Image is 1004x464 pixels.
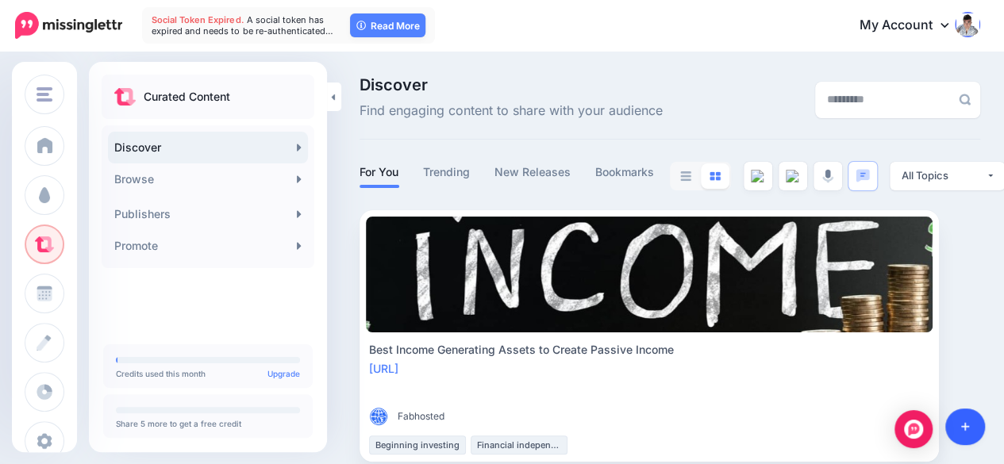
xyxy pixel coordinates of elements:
div: Open Intercom Messenger [894,410,933,448]
a: Bookmarks [595,163,655,182]
a: [URL] [369,362,398,375]
p: Curated Content [144,87,230,106]
a: Trending [423,163,471,182]
img: article--grey.png [751,170,765,182]
img: search-grey-6.png [959,94,971,105]
img: chat-square-blue.png [856,169,870,182]
li: Beginning investing [369,435,466,454]
a: Promote [108,230,308,262]
img: Missinglettr [15,12,122,39]
img: video--grey.png [786,170,800,182]
span: A social token has expired and needs to be re-authenticated… [152,14,333,36]
img: TYYCC6P3C8XBFH4UB232QMVJB40VB2P9_thumb.png [369,407,388,426]
a: Publishers [108,198,308,230]
span: Social Token Expired. [152,14,244,25]
img: microphone-grey.png [822,169,833,183]
img: menu.png [37,87,52,102]
div: All Topics [902,168,986,183]
img: list-grey.png [680,171,691,181]
span: Find engaging content to share with your audience [360,101,663,121]
a: Browse [108,163,308,195]
li: Financial independence [471,435,567,454]
a: My Account [844,6,980,45]
span: Fabhosted [398,408,444,424]
div: Best Income Generating Assets to Create Passive Income [369,340,929,359]
a: Discover [108,132,308,163]
img: grid-blue.png [710,171,721,181]
a: New Releases [494,163,571,182]
img: curate.png [114,88,136,105]
a: For You [360,163,399,182]
span: Discover [360,77,663,93]
a: Read More [350,13,425,37]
